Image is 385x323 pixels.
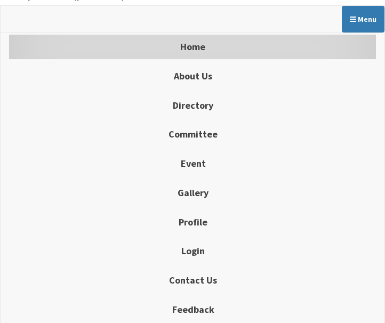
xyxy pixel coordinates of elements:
b: Login [181,245,205,257]
a: Event [10,150,376,176]
b: Home [180,41,205,53]
button: Menu [342,6,384,33]
b: Profile [179,216,207,228]
b: Contact Us [169,274,217,286]
b: Directory [173,99,213,111]
a: Feedback [10,296,376,322]
b: Gallery [178,187,208,199]
b: Feedback [172,303,214,316]
a: Committee [10,120,376,147]
a: Directory [10,92,376,118]
a: Contact Us [10,267,376,293]
b: Committee [169,128,218,140]
a: About Us [10,62,376,89]
a: Home [9,33,376,60]
a: Login [10,237,376,264]
b: Menu [358,14,376,24]
a: Profile [10,208,376,235]
b: About Us [174,70,212,82]
a: Gallery [10,179,376,206]
b: Event [181,157,206,169]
